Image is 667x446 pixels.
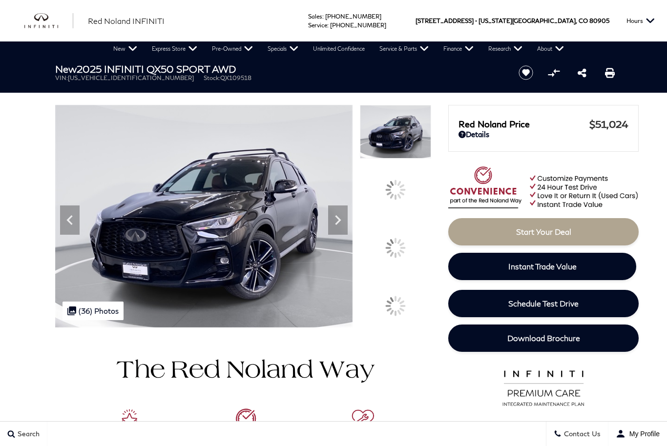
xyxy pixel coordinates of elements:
[496,368,591,407] img: infinitipremiumcare.png
[459,130,628,139] a: Details
[322,13,324,20] span: :
[448,253,636,280] a: Instant Trade Value
[325,13,381,20] a: [PHONE_NUMBER]
[55,63,502,74] h1: 2025 INFINITI QX50 SPORT AWD
[416,17,609,24] a: [STREET_ADDRESS] • [US_STATE][GEOGRAPHIC_DATA], CO 80905
[436,41,481,56] a: Finance
[55,74,68,81] span: VIN:
[63,302,124,320] div: (36) Photos
[260,41,306,56] a: Specials
[306,41,372,56] a: Unlimited Confidence
[220,74,251,81] span: QX109518
[360,105,431,159] img: New 2025 BLACK OBSIDIAN INFINITI SPORT AWD image 1
[88,15,165,27] a: Red Noland INFINITI
[508,299,579,308] span: Schedule Test Drive
[68,74,194,81] span: [US_VEHICLE_IDENTIFICATION_NUMBER]
[24,13,73,29] img: INFINITI
[515,65,537,81] button: Save vehicle
[448,290,639,317] a: Schedule Test Drive
[327,21,329,29] span: :
[308,13,322,20] span: Sales
[530,41,571,56] a: About
[507,333,580,343] span: Download Brochure
[589,118,628,130] span: $51,024
[372,41,436,56] a: Service & Parts
[55,63,77,75] strong: New
[448,218,639,245] a: Start Your Deal
[15,430,40,438] span: Search
[88,16,165,25] span: Red Noland INFINITI
[562,430,601,438] span: Contact Us
[605,67,615,79] a: Print this New 2025 INFINITI QX50 SPORT AWD
[481,41,530,56] a: Research
[330,21,386,29] a: [PHONE_NUMBER]
[55,105,353,327] img: New 2025 BLACK OBSIDIAN INFINITI SPORT AWD image 1
[459,118,628,130] a: Red Noland Price $51,024
[516,227,571,236] span: Start Your Deal
[578,67,586,79] a: Share this New 2025 INFINITI QX50 SPORT AWD
[205,41,260,56] a: Pre-Owned
[546,65,561,80] button: Compare vehicle
[106,41,571,56] nav: Main Navigation
[308,21,327,29] span: Service
[608,422,667,446] button: user-profile-menu
[145,41,205,56] a: Express Store
[106,41,145,56] a: New
[24,13,73,29] a: infiniti
[448,324,639,352] a: Download Brochure
[625,430,660,438] span: My Profile
[204,74,220,81] span: Stock:
[459,119,589,129] span: Red Noland Price
[508,262,577,271] span: Instant Trade Value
